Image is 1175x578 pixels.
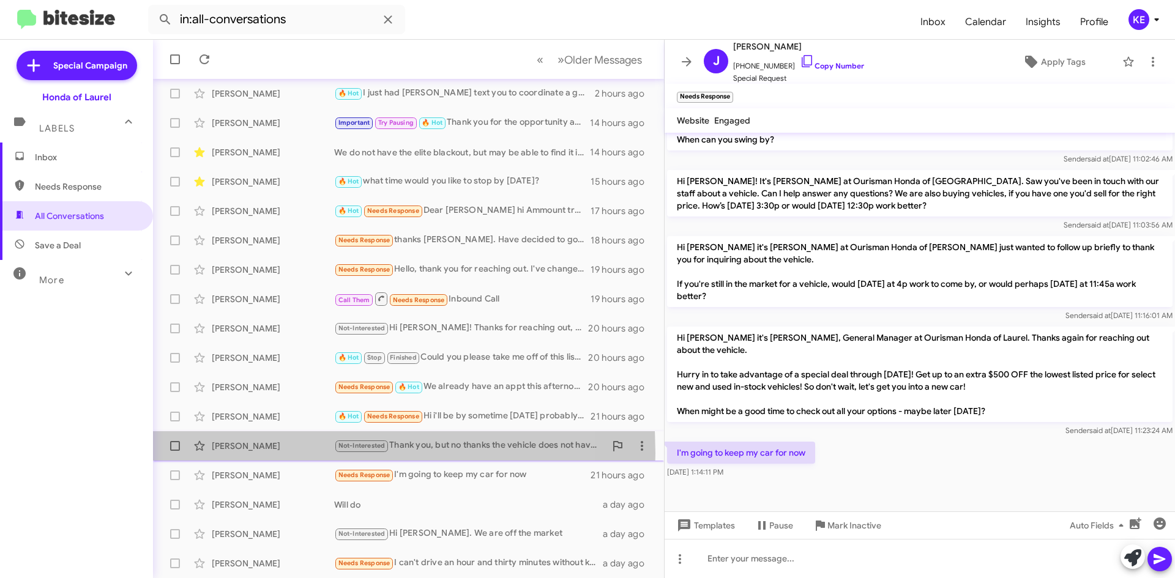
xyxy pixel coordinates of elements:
span: Sender [DATE] 11:16:01 AM [1065,311,1173,320]
div: [PERSON_NAME] [212,205,334,217]
span: Mark Inactive [827,514,881,536]
span: Stop [367,354,382,361]
div: Hi [PERSON_NAME]. We are off the market [334,527,603,541]
span: Engaged [714,115,750,126]
div: [PERSON_NAME] [212,557,334,569]
span: 🔥 Hot [338,89,359,97]
span: Not-Interested [338,530,386,538]
span: Inbox [35,151,139,163]
input: Search [148,5,405,34]
a: Calendar [955,4,1016,40]
span: Needs Response [338,559,390,567]
div: 20 hours ago [588,322,654,335]
span: Needs Response [338,383,390,391]
span: Needs Response [367,412,419,420]
span: Not-Interested [338,324,386,332]
span: Save a Deal [35,239,81,251]
div: 20 hours ago [588,381,654,393]
span: Needs Response [35,180,139,193]
span: « [537,52,543,67]
span: Needs Response [338,265,390,273]
div: 18 hours ago [591,234,654,246]
button: Next [550,47,649,72]
span: 🔥 Hot [338,177,359,185]
span: Auto Fields [1070,514,1128,536]
button: Auto Fields [1060,514,1138,536]
span: Older Messages [564,53,642,67]
div: Thank you for the opportunity and congratulations!!! [334,116,590,130]
span: Templates [674,514,735,536]
span: Try Pausing [378,119,414,127]
span: Special Request [733,72,864,84]
div: [PERSON_NAME] [212,352,334,364]
span: 🔥 Hot [338,207,359,215]
span: » [558,52,564,67]
span: Call Them [338,296,370,304]
div: 21 hours ago [591,469,654,481]
div: Dear [PERSON_NAME] hi Ammount trade on my car This is problem if my car is can trade by 38000 the... [334,204,591,218]
div: [PERSON_NAME] [212,410,334,423]
div: [PERSON_NAME] [212,498,334,511]
div: 20 hours ago [588,352,654,364]
span: Special Campaign [53,59,127,72]
span: Website [677,115,709,126]
span: said at [1087,154,1109,163]
button: Apply Tags [991,51,1116,73]
span: Important [338,119,370,127]
div: Inbound Call [334,291,591,306]
div: 17 hours ago [591,205,654,217]
span: said at [1087,220,1109,229]
div: Honda of Laurel [42,91,111,103]
span: More [39,275,64,286]
span: Labels [39,123,75,134]
span: 🔥 Hot [338,354,359,361]
div: Will do [334,498,603,511]
a: Profile [1070,4,1118,40]
button: KE [1118,9,1162,30]
span: Not-Interested [338,442,386,450]
div: Thank you, but no thanks the vehicle does not have a sunroof so we are not interested at all. Tha... [334,439,605,453]
div: a day ago [603,557,654,569]
span: 🔥 Hot [422,119,442,127]
span: Sender [DATE] 11:02:46 AM [1064,154,1173,163]
div: [PERSON_NAME] [212,234,334,246]
span: [DATE] 1:14:11 PM [667,467,723,476]
div: Hi i'll be by sometime [DATE] probably soon [334,409,591,423]
p: Hi [PERSON_NAME] it's [PERSON_NAME], General Manager at Ourisman Honda of Laurel. Thanks again fo... [667,327,1173,422]
span: Finished [390,354,417,361]
span: 🔥 Hot [338,412,359,420]
div: We do not have the elite blackout, but may be able to find it in the area. If we can would you li... [334,146,590,158]
span: J [713,51,720,71]
div: a day ago [603,498,654,511]
div: [PERSON_NAME] [212,117,334,129]
div: I just had [PERSON_NAME] text you to coordinate a good time. Please let her know your availabilit... [334,86,595,100]
span: Pause [769,514,793,536]
a: Inbox [911,4,955,40]
span: Needs Response [338,471,390,479]
div: Could you please take me off of this list? [334,350,588,365]
span: Needs Response [367,207,419,215]
button: Pause [745,514,803,536]
div: 14 hours ago [590,117,654,129]
div: 14 hours ago [590,146,654,158]
a: Insights [1016,4,1070,40]
div: I'm going to keep my car for now [334,468,591,482]
button: Templates [665,514,745,536]
span: said at [1089,426,1111,435]
nav: Page navigation example [530,47,649,72]
span: Needs Response [393,296,445,304]
button: Mark Inactive [803,514,891,536]
div: [PERSON_NAME] [212,322,334,335]
div: [PERSON_NAME] [212,469,334,481]
div: [PERSON_NAME] [212,528,334,540]
span: [PHONE_NUMBER] [733,54,864,72]
a: Special Campaign [17,51,137,80]
div: We already have an appt this afternoon. [334,380,588,394]
p: Hi [PERSON_NAME]! It's [PERSON_NAME] at Ourisman Honda of [GEOGRAPHIC_DATA]. Saw you've been in t... [667,170,1173,217]
div: [PERSON_NAME] [212,381,334,393]
div: I can't drive an hour and thirty minutes without knowing what the bottom line number is [334,556,603,570]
